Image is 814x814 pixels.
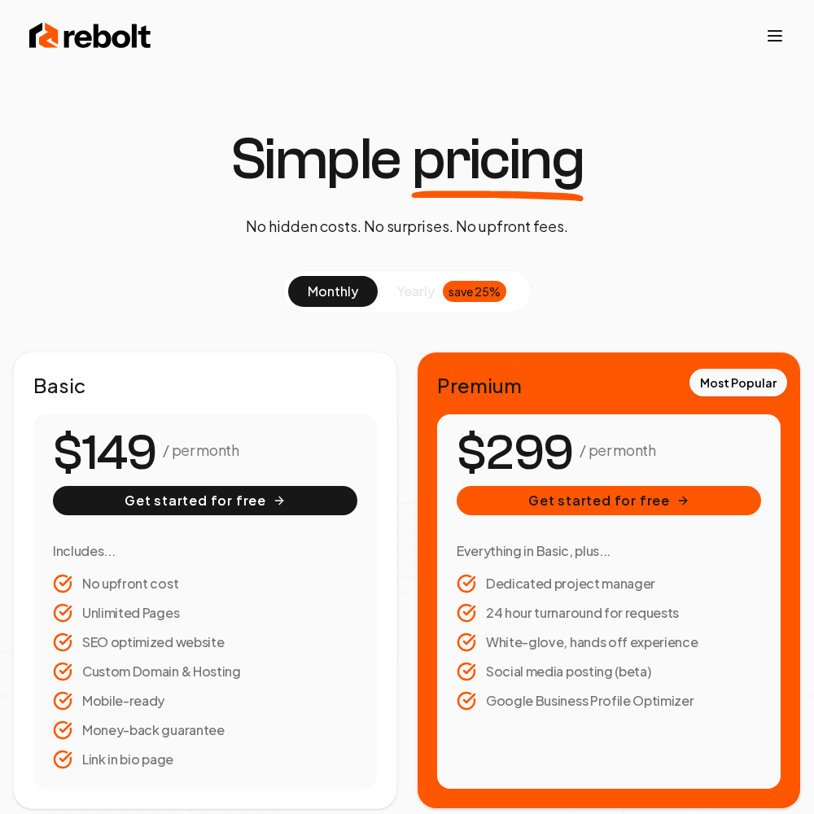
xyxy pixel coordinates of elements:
[230,130,584,189] h1: Simple
[457,574,761,593] li: Dedicated project manager
[457,541,761,561] h3: Everything in Basic, plus...
[53,486,357,515] button: Get started for free
[53,750,357,769] li: Link in bio page
[765,26,785,46] button: Toggle mobile menu
[412,130,584,189] span: pricing
[53,662,357,681] li: Custom Domain & Hosting
[53,720,357,740] li: Money-back guarantee
[580,439,655,462] p: / per month
[457,691,761,711] li: Google Business Profile Optimizer
[397,282,435,301] span: yearly
[163,439,239,462] p: / per month
[457,603,761,623] li: 24 hour turnaround for requests
[53,603,357,623] li: Unlimited Pages
[437,372,781,398] h2: Premium
[53,541,357,561] h3: Includes...
[53,574,357,593] li: No upfront cost
[457,632,761,652] li: White-glove, hands off experience
[53,417,156,490] number-flow-react: $149
[246,215,568,238] p: No hidden costs. No surprises. No upfront fees.
[288,276,378,307] button: monthly
[308,282,358,300] span: monthly
[378,276,526,307] button: yearlysave 25%
[457,662,761,681] li: Social media posting (beta)
[457,486,761,515] button: Get started for free
[443,281,506,302] div: save 25%
[53,691,357,711] li: Mobile-ready
[29,20,151,52] img: Rebolt Logo
[53,632,357,652] li: SEO optimized website
[689,369,787,396] div: Most Popular
[33,372,377,398] h2: Basic
[457,417,573,490] number-flow-react: $299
